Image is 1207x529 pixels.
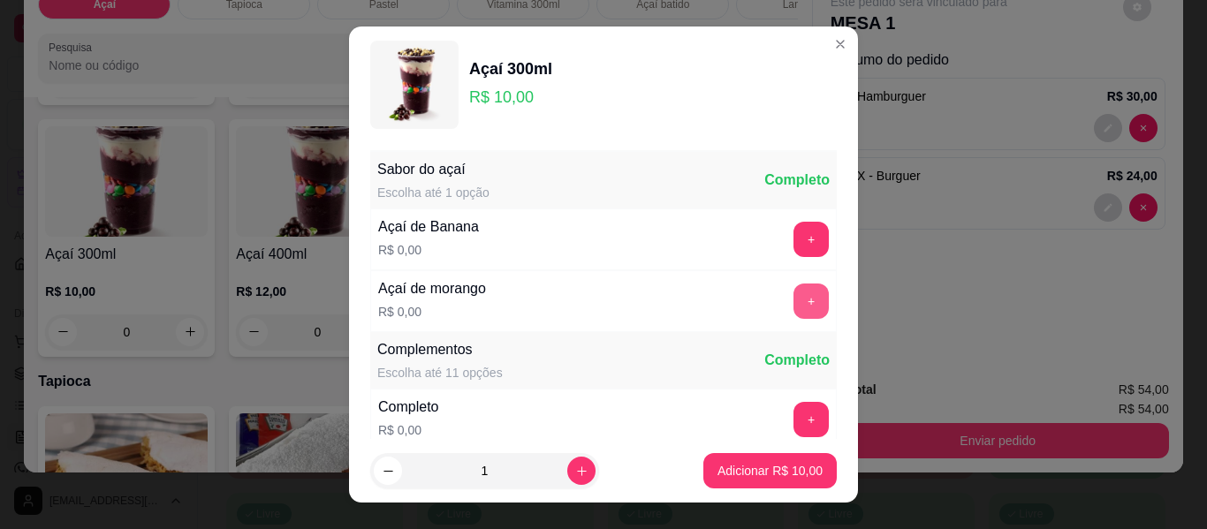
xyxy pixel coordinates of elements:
[764,170,830,191] div: Completo
[378,397,438,418] div: Completo
[793,283,829,319] button: add
[374,457,402,485] button: decrease-product-quantity
[377,364,503,382] div: Escolha até 11 opções
[378,421,438,439] p: R$ 0,00
[370,41,459,129] img: product-image
[377,159,490,180] div: Sabor do açaí
[469,85,552,110] p: R$ 10,00
[378,278,486,299] div: Açaí de morango
[567,457,596,485] button: increase-product-quantity
[378,241,479,259] p: R$ 0,00
[377,184,490,201] div: Escolha até 1 opção
[377,339,503,360] div: Complementos
[703,453,837,488] button: Adicionar R$ 10,00
[826,30,854,58] button: Close
[793,402,829,437] button: add
[793,222,829,257] button: add
[764,350,830,371] div: Completo
[378,303,486,321] p: R$ 0,00
[378,216,479,238] div: Açaí de Banana
[717,462,823,480] p: Adicionar R$ 10,00
[469,57,552,81] div: Açaí 300ml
